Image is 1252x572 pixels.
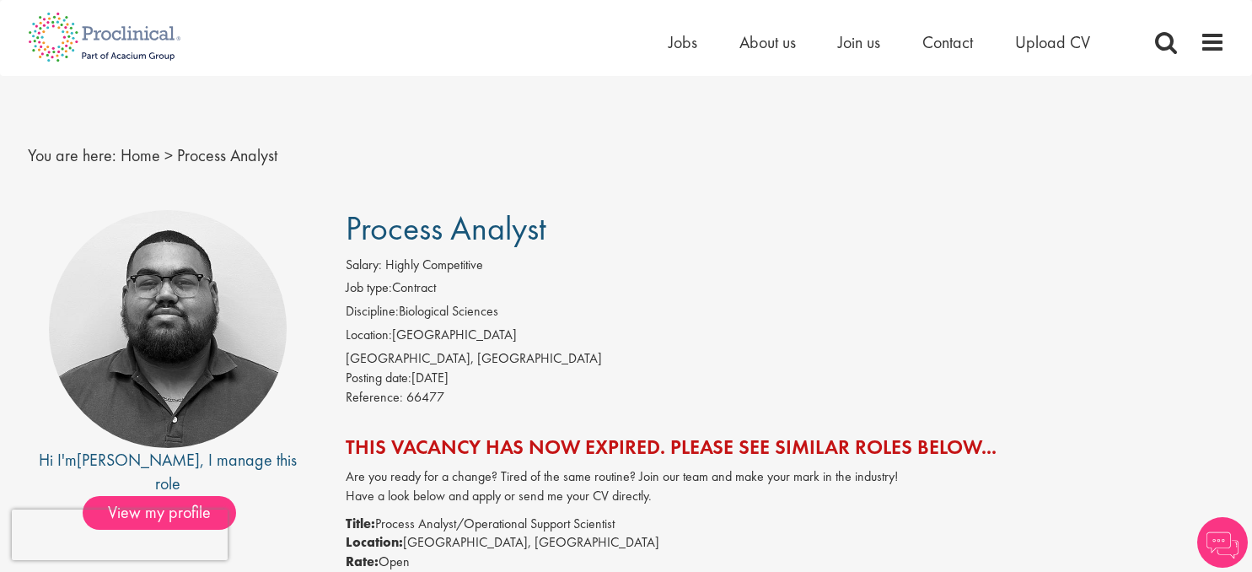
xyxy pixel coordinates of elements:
div: [DATE] [346,369,1225,388]
a: Join us [838,31,880,53]
img: Chatbot [1197,517,1248,568]
div: [GEOGRAPHIC_DATA], [GEOGRAPHIC_DATA] [346,349,1225,369]
a: View my profile [83,499,253,521]
strong: Location: [346,533,403,551]
a: Contact [922,31,973,53]
h2: This vacancy has now expired. Please see similar roles below... [346,436,1225,458]
strong: Rate: [346,553,379,570]
span: Process Analyst [177,144,277,166]
a: [PERSON_NAME] [77,449,200,471]
strong: Title: [346,515,375,532]
li: Biological Sciences [346,302,1225,326]
a: Jobs [669,31,697,53]
span: Posting date: [346,369,411,386]
a: About us [739,31,796,53]
li: [GEOGRAPHIC_DATA] [346,326,1225,349]
label: Job type: [346,278,392,298]
iframe: reCAPTCHA [12,510,228,560]
img: imeage of recruiter Ashley Bennett [49,210,287,448]
div: Hi I'm , I manage this role [28,448,309,496]
label: Discipline: [346,302,399,321]
span: You are here: [28,144,116,166]
span: 66477 [406,388,444,406]
span: > [164,144,173,166]
p: Are you ready for a change? Tired of the same routine? Join our team and make your mark in the in... [346,467,1225,506]
label: Salary: [346,256,382,275]
label: Location: [346,326,392,345]
li: Contract [346,278,1225,302]
span: Process Analyst [346,207,546,250]
span: View my profile [83,496,236,530]
span: Highly Competitive [385,256,483,273]
a: breadcrumb link [121,144,160,166]
label: Reference: [346,388,403,407]
a: Upload CV [1015,31,1090,53]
